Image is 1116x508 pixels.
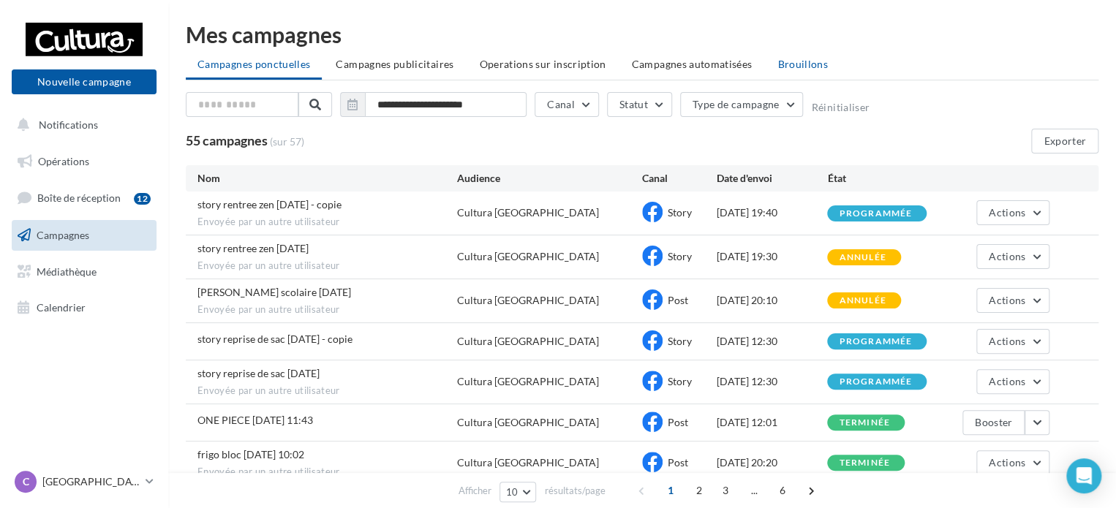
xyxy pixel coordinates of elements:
[716,205,827,220] div: [DATE] 19:40
[1066,458,1101,493] div: Open Intercom Messenger
[9,257,159,287] a: Médiathèque
[457,455,599,470] div: Cultura [GEOGRAPHIC_DATA]
[716,249,827,264] div: [DATE] 19:30
[771,479,794,502] span: 6
[989,206,1025,219] span: Actions
[668,294,688,306] span: Post
[457,293,599,308] div: Cultura [GEOGRAPHIC_DATA]
[197,414,313,426] span: ONE PIECE 05-09-2025 11:43
[976,369,1049,394] button: Actions
[9,220,159,251] a: Campagnes
[716,374,827,389] div: [DATE] 12:30
[716,171,827,186] div: Date d'envoi
[668,416,688,428] span: Post
[37,192,121,204] span: Boîte de réception
[457,374,599,389] div: Cultura [GEOGRAPHIC_DATA]
[457,415,599,430] div: Cultura [GEOGRAPHIC_DATA]
[197,367,320,379] span: story reprise de sac 06/09/2025
[197,216,457,229] span: Envoyée par un autre utilisateur
[716,334,827,349] div: [DATE] 12:30
[668,456,688,469] span: Post
[827,171,938,186] div: État
[197,259,457,273] span: Envoyée par un autre utilisateur
[38,155,89,167] span: Opérations
[839,377,912,387] div: programmée
[989,294,1025,306] span: Actions
[544,484,605,498] span: résultats/page
[197,384,457,398] span: Envoyée par un autre utilisateur
[607,92,672,117] button: Statut
[668,250,692,262] span: Story
[270,134,304,149] span: (sur 57)
[668,375,692,387] span: Story
[197,286,351,298] span: manuel scolaire 08/09/25
[714,479,737,502] span: 3
[642,171,716,186] div: Canal
[9,182,159,213] a: Boîte de réception12
[1031,129,1098,153] button: Exporter
[336,58,453,70] span: Campagnes publicitaires
[499,482,537,502] button: 10
[39,118,98,131] span: Notifications
[186,132,268,148] span: 55 campagnes
[716,293,827,308] div: [DATE] 20:10
[37,301,86,314] span: Calendrier
[479,58,606,70] span: Operations sur inscription
[742,479,766,502] span: ...
[197,333,352,345] span: story reprise de sac 06/09/2025 - copie
[506,486,519,498] span: 10
[197,466,457,479] span: Envoyée par un autre utilisateur
[37,229,89,241] span: Campagnes
[668,335,692,347] span: Story
[197,242,309,254] span: story rentree zen 12/09/25
[9,292,159,323] a: Calendrier
[680,92,804,117] button: Type de campagne
[976,329,1049,354] button: Actions
[976,288,1049,313] button: Actions
[687,479,711,502] span: 2
[457,205,599,220] div: Cultura [GEOGRAPHIC_DATA]
[976,244,1049,269] button: Actions
[976,200,1049,225] button: Actions
[37,265,97,277] span: Médiathèque
[839,253,886,262] div: annulée
[962,410,1025,435] button: Booster
[668,206,692,219] span: Story
[839,458,890,468] div: terminée
[186,23,1098,45] div: Mes campagnes
[989,335,1025,347] span: Actions
[989,375,1025,387] span: Actions
[659,479,682,502] span: 1
[839,418,890,428] div: terminée
[716,415,827,430] div: [DATE] 12:01
[197,303,457,316] span: Envoyée par un autre utilisateur
[134,193,151,205] div: 12
[716,455,827,470] div: [DATE] 20:20
[197,198,342,211] span: story rentree zen 12/09/25 - copie
[457,171,642,186] div: Audience
[23,474,29,489] span: C
[777,58,828,70] span: Brouillons
[42,474,140,489] p: [GEOGRAPHIC_DATA]
[457,334,599,349] div: Cultura [GEOGRAPHIC_DATA]
[839,209,912,219] div: programmée
[12,69,157,94] button: Nouvelle campagne
[839,296,886,306] div: annulée
[632,58,753,70] span: Campagnes automatisées
[989,250,1025,262] span: Actions
[197,448,304,460] span: frigo bloc 27-08-2025 10:02
[811,102,870,113] button: Réinitialiser
[839,337,912,346] div: programmée
[457,249,599,264] div: Cultura [GEOGRAPHIC_DATA]
[989,456,1025,469] span: Actions
[976,450,1049,475] button: Actions
[9,110,154,140] button: Notifications
[197,171,457,186] div: Nom
[9,146,159,177] a: Opérations
[459,484,491,498] span: Afficher
[535,92,599,117] button: Canal
[12,468,157,496] a: C [GEOGRAPHIC_DATA]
